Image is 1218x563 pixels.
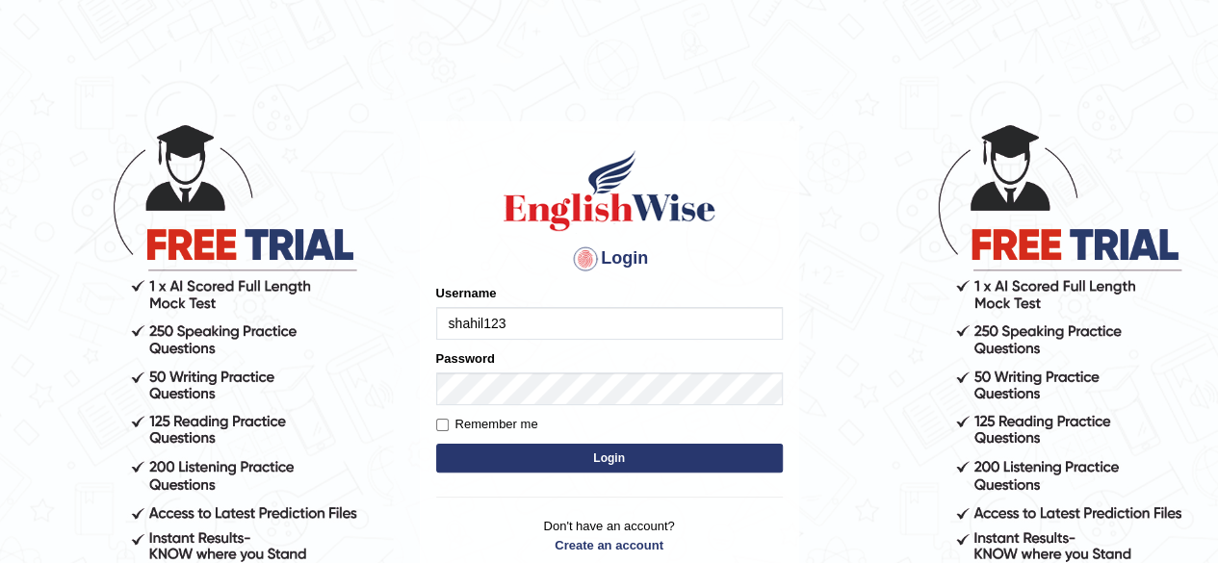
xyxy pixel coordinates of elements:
[436,536,783,554] a: Create an account
[436,419,449,431] input: Remember me
[500,147,719,234] img: Logo of English Wise sign in for intelligent practice with AI
[436,243,783,274] h4: Login
[436,444,783,473] button: Login
[436,284,497,302] label: Username
[436,415,538,434] label: Remember me
[436,349,495,368] label: Password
